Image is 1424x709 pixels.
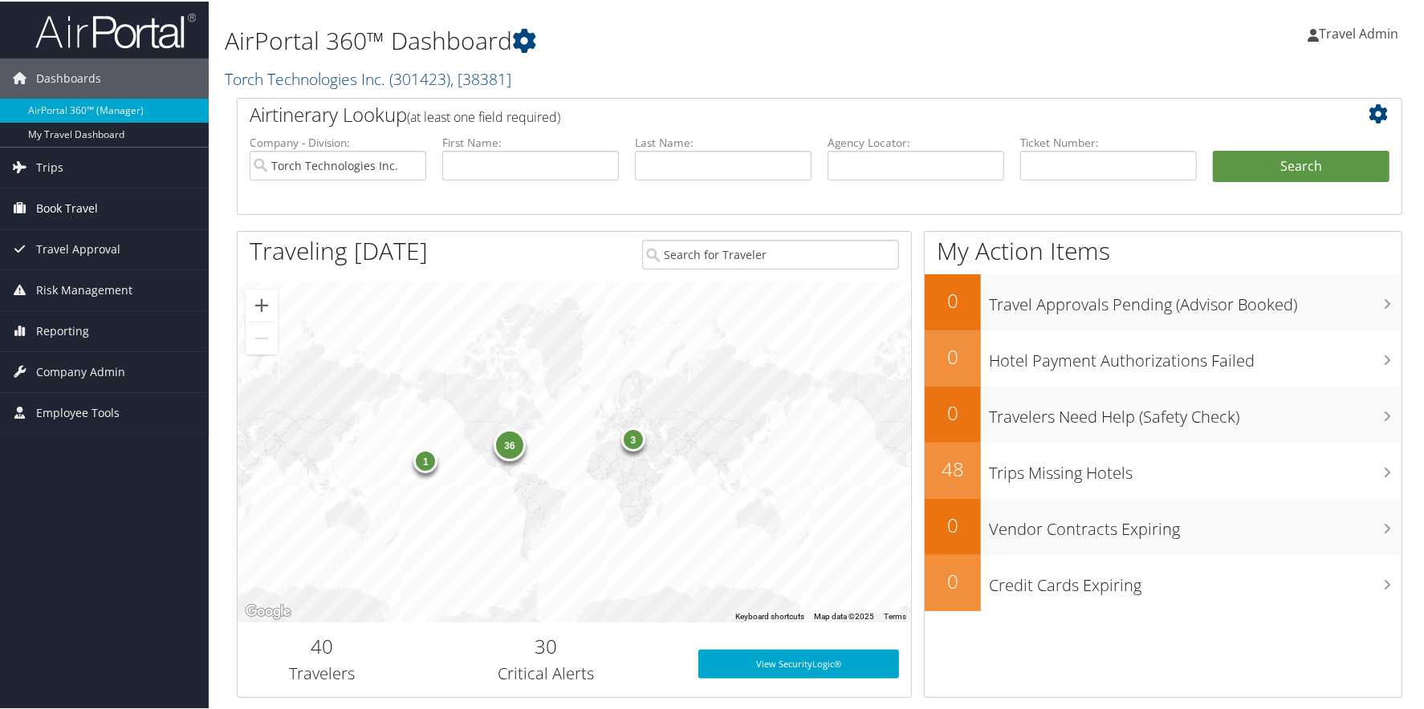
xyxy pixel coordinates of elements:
h3: Hotel Payment Authorizations Failed [989,340,1402,371]
div: 1 [414,448,438,472]
label: Ticket Number: [1020,133,1197,149]
h2: 0 [925,510,981,537]
span: Company Admin [36,350,125,391]
img: airportal-logo.png [35,10,196,48]
h3: Trips Missing Hotels [989,452,1402,483]
a: View SecurityLogic® [698,648,899,677]
h2: 0 [925,342,981,369]
h1: Traveling [DATE] [250,233,428,266]
span: Dashboards [36,57,101,97]
h3: Credit Cards Expiring [989,565,1402,595]
button: Zoom in [246,288,278,320]
a: Terms (opens in new tab) [884,610,906,619]
label: Agency Locator: [828,133,1004,149]
h2: 30 [418,631,674,658]
button: Search [1213,149,1389,181]
a: Torch Technologies Inc. [225,67,511,88]
span: Travel Approval [36,228,120,268]
h2: 0 [925,566,981,594]
span: Risk Management [36,269,132,309]
span: Travel Admin [1319,23,1398,41]
h2: 40 [250,631,394,658]
span: Reporting [36,310,89,350]
a: Travel Admin [1308,8,1414,56]
span: ( 301423 ) [389,67,450,88]
label: Company - Division: [250,133,426,149]
button: Zoom out [246,321,278,353]
div: 3 [621,425,645,449]
span: Book Travel [36,187,98,227]
div: 36 [494,427,526,460]
a: 48Trips Missing Hotels [925,441,1402,497]
a: Open this area in Google Maps (opens a new window) [242,600,295,621]
img: Google [242,600,295,621]
h2: Airtinerary Lookup [250,99,1292,127]
a: 0Hotel Payment Authorizations Failed [925,329,1402,385]
span: Trips [36,146,63,186]
span: Map data ©2025 [814,610,874,619]
h3: Travel Approvals Pending (Advisor Booked) [989,284,1402,314]
h3: Travelers [250,661,394,683]
a: 0Vendor Contracts Expiring [925,497,1402,553]
span: Employee Tools [36,391,120,431]
span: (at least one field required) [407,107,560,124]
a: 0Travel Approvals Pending (Advisor Booked) [925,273,1402,329]
h3: Vendor Contracts Expiring [989,508,1402,539]
h2: 0 [925,286,981,313]
label: Last Name: [635,133,812,149]
h2: 0 [925,398,981,425]
h1: AirPortal 360™ Dashboard [225,22,1018,56]
a: 0Travelers Need Help (Safety Check) [925,385,1402,441]
h3: Critical Alerts [418,661,674,683]
input: Search for Traveler [642,238,898,268]
h2: 48 [925,454,981,481]
button: Keyboard shortcuts [735,610,804,621]
a: 0Credit Cards Expiring [925,553,1402,610]
label: First Name: [442,133,619,149]
h3: Travelers Need Help (Safety Check) [989,396,1402,427]
span: , [ 38381 ] [450,67,511,88]
h1: My Action Items [925,233,1402,266]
